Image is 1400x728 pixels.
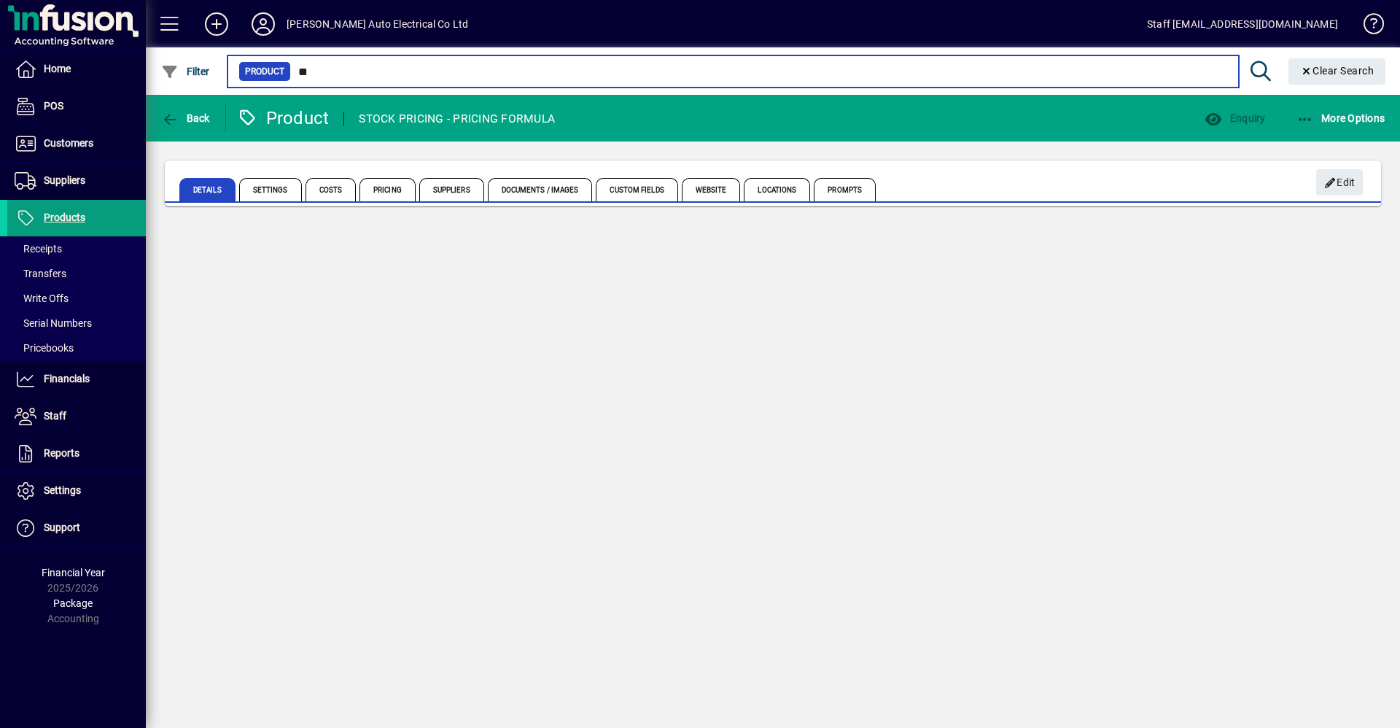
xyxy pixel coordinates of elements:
[193,11,240,37] button: Add
[596,178,677,201] span: Custom Fields
[157,105,214,131] button: Back
[488,178,593,201] span: Documents / Images
[157,58,214,85] button: Filter
[1293,105,1389,131] button: More Options
[306,178,357,201] span: Costs
[7,361,146,398] a: Financials
[146,105,226,131] app-page-header-button: Back
[15,293,69,304] span: Write Offs
[44,100,63,112] span: POS
[1353,3,1382,50] a: Knowledge Base
[7,510,146,546] a: Support
[419,178,484,201] span: Suppliers
[7,336,146,360] a: Pricebooks
[239,178,302,201] span: Settings
[359,178,416,201] span: Pricing
[161,112,210,124] span: Back
[682,178,741,201] span: Website
[42,567,105,578] span: Financial Year
[44,410,66,422] span: Staff
[7,88,146,125] a: POS
[44,137,93,149] span: Customers
[359,107,555,131] div: STOCK PRICING - PRICING FORMULA
[44,212,85,223] span: Products
[44,174,85,186] span: Suppliers
[1296,112,1385,124] span: More Options
[7,51,146,88] a: Home
[44,447,79,459] span: Reports
[7,435,146,472] a: Reports
[7,311,146,336] a: Serial Numbers
[7,125,146,162] a: Customers
[15,317,92,329] span: Serial Numbers
[7,398,146,435] a: Staff
[179,178,236,201] span: Details
[1288,58,1386,85] button: Clear
[53,597,93,609] span: Package
[1324,171,1356,195] span: Edit
[44,63,71,74] span: Home
[245,64,284,79] span: Product
[814,178,876,201] span: Prompts
[287,12,468,36] div: [PERSON_NAME] Auto Electrical Co Ltd
[44,373,90,384] span: Financials
[744,178,810,201] span: Locations
[7,473,146,509] a: Settings
[237,107,330,130] div: Product
[7,286,146,311] a: Write Offs
[1300,65,1374,77] span: Clear Search
[1147,12,1338,36] div: Staff [EMAIL_ADDRESS][DOMAIN_NAME]
[15,268,66,279] span: Transfers
[7,236,146,261] a: Receipts
[1316,169,1363,195] button: Edit
[44,522,80,533] span: Support
[7,261,146,286] a: Transfers
[15,243,62,255] span: Receipts
[7,163,146,199] a: Suppliers
[161,66,210,77] span: Filter
[15,342,74,354] span: Pricebooks
[240,11,287,37] button: Profile
[44,484,81,496] span: Settings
